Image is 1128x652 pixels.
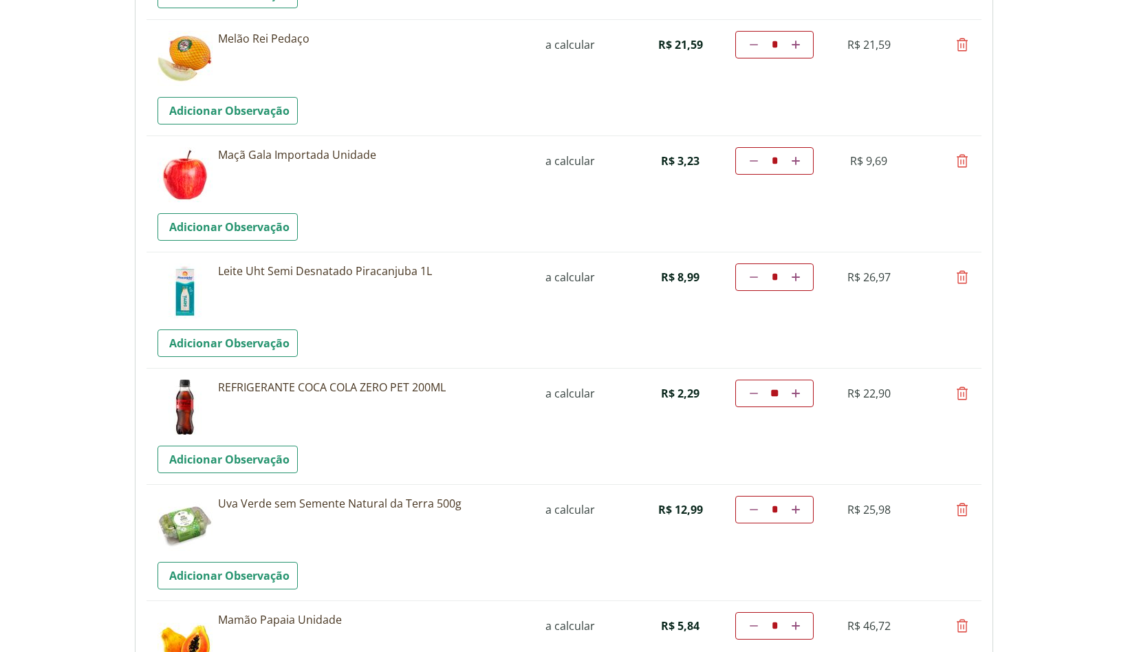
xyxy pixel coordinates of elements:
span: R$ 21,59 [847,37,891,52]
span: R$ 25,98 [847,502,891,517]
span: a calcular [545,618,595,633]
span: R$ 12,99 [658,502,703,517]
a: Maçã Gala Importada Unidade [218,147,521,162]
span: R$ 21,59 [658,37,703,52]
img: Uva Verde sem Semente Natural da Terra 500g [158,496,213,551]
a: Adicionar Observação [158,97,298,124]
span: R$ 26,97 [847,270,891,285]
span: R$ 46,72 [847,618,891,633]
a: Mamão Papaia Unidade [218,612,521,627]
a: Adicionar Observação [158,562,298,589]
span: a calcular [545,37,595,52]
a: Leite Uht Semi Desnatado Piracanjuba 1L [218,263,521,279]
a: REFRIGERANTE COCA COLA ZERO PET 200ML [218,380,521,395]
img: Refrigerante Coca-Cola zero 200ml REFRIGERANTE COCA COLA ZERO PET 200ML [158,380,213,435]
img: Leite Uht Semi Desnatado Piracanjuba 1L [158,263,213,318]
img: Melão Rei Pedaço [158,31,213,86]
span: R$ 5,84 [661,618,699,633]
span: a calcular [545,502,595,517]
a: Adicionar Observação [158,446,298,473]
span: R$ 9,69 [850,153,887,169]
a: Adicionar Observação [158,213,298,241]
span: R$ 2,29 [661,386,699,401]
span: a calcular [545,270,595,285]
img: Maçã Gala Importada Unidade [158,147,213,202]
a: Adicionar Observação [158,329,298,357]
a: Melão Rei Pedaço [218,31,521,46]
span: a calcular [545,386,595,401]
span: R$ 8,99 [661,270,699,285]
span: R$ 22,90 [847,386,891,401]
a: Uva Verde sem Semente Natural da Terra 500g [218,496,521,511]
span: a calcular [545,153,595,169]
span: R$ 3,23 [661,153,699,169]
